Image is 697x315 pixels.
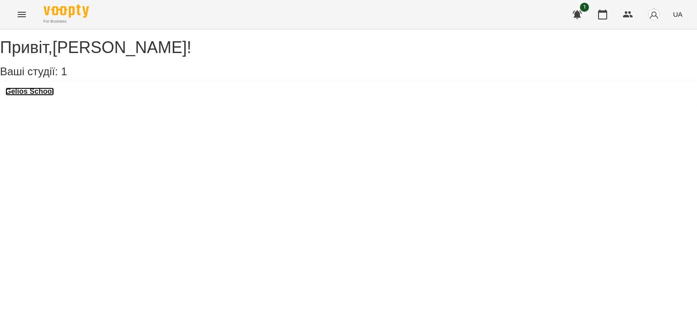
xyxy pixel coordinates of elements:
img: avatar_s.png [648,8,660,21]
button: UA [669,6,686,23]
span: 1 [61,65,67,78]
img: Voopty Logo [44,5,89,18]
span: For Business [44,19,89,24]
span: 1 [580,3,589,12]
span: UA [673,10,682,19]
a: Gelios School [5,87,54,96]
button: Menu [11,4,33,25]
